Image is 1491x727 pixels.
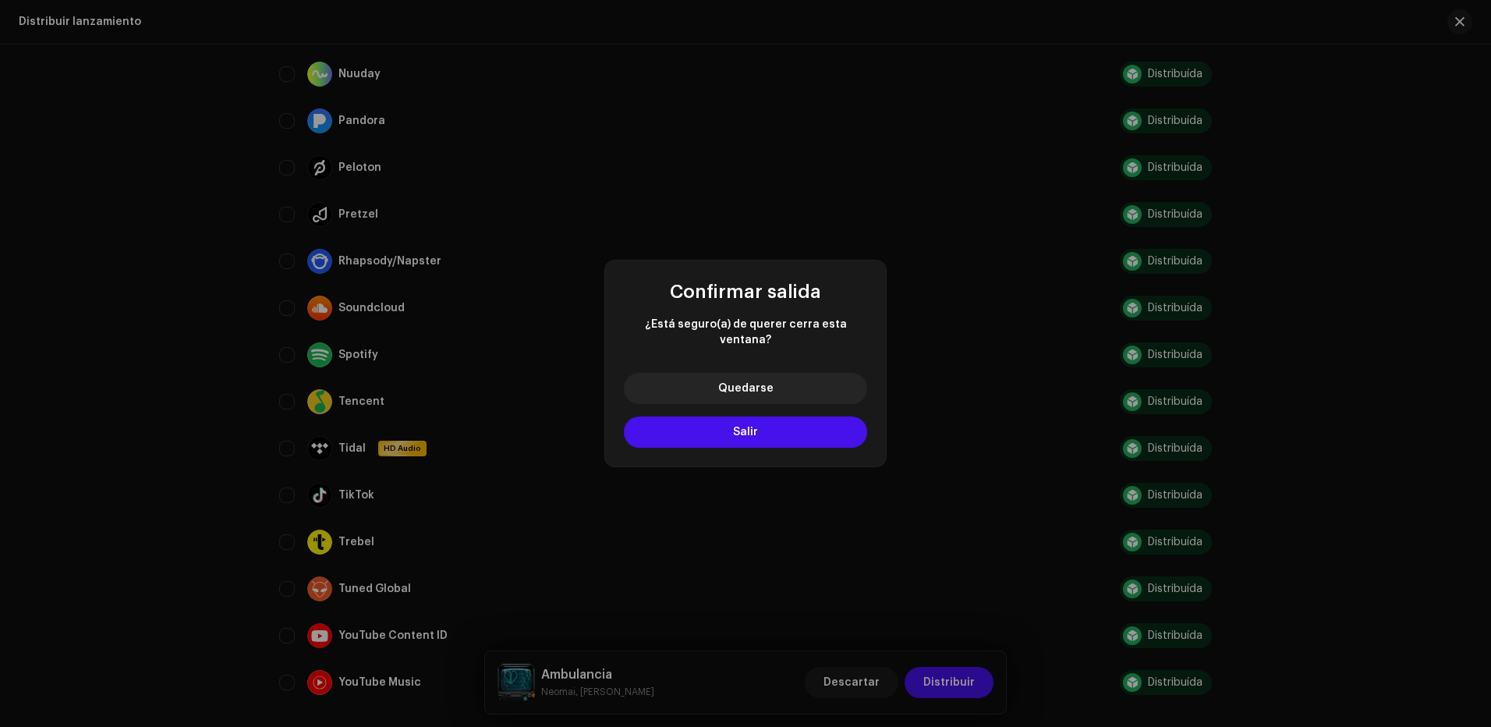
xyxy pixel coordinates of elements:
button: Salir [624,417,867,448]
span: Salir [733,427,758,438]
span: Confirmar salida [670,282,821,301]
span: ¿Está seguro(a) de querer cerra esta ventana? [624,317,867,348]
button: Quedarse [624,373,867,404]
span: Quedarse [718,383,774,394]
